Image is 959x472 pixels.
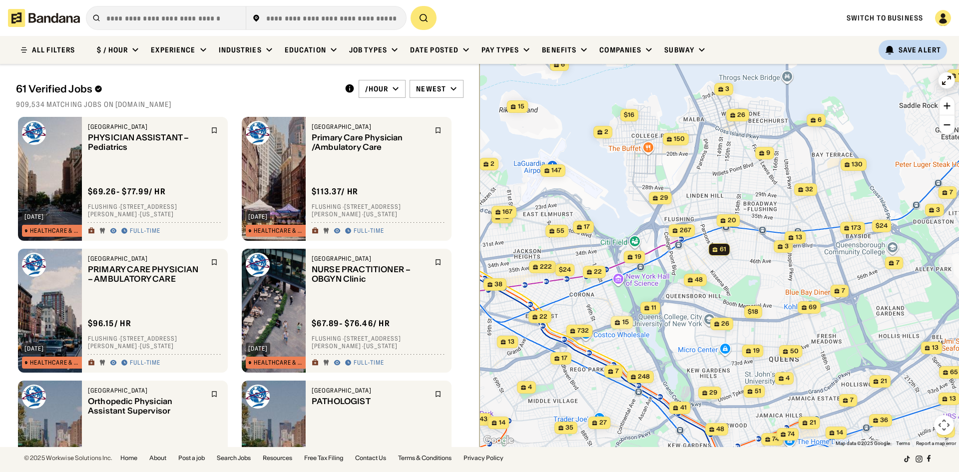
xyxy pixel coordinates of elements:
a: Terms (opens in new tab) [896,441,910,446]
span: 7 [842,287,845,295]
div: Job Types [349,45,387,54]
img: Google [482,434,515,447]
div: [DATE] [248,214,268,220]
img: Bandana logotype [8,9,80,27]
img: Flushing Hospital Medical Center logo [246,253,270,277]
div: $ 96.15 / hr [88,318,131,329]
div: [GEOGRAPHIC_DATA] [312,255,429,263]
span: 21 [810,419,816,427]
span: 150 [674,135,685,143]
span: 14 [499,419,505,427]
div: [GEOGRAPHIC_DATA] [312,123,429,131]
span: 17 [584,223,590,231]
span: $16 [624,111,634,118]
img: Flushing Hospital Medical Center logo [22,253,46,277]
div: Benefits [542,45,576,54]
div: grid [16,115,464,447]
a: Resources [263,455,292,461]
a: Switch to Business [847,13,923,22]
span: 3 [725,85,729,93]
span: 43 [479,415,487,424]
div: Flushing · [STREET_ADDRESS][PERSON_NAME] · [US_STATE] [312,335,446,350]
span: 19 [635,253,641,261]
div: Orthopedic Physician Assistant Supervisor [88,397,205,416]
span: 147 [551,166,561,175]
div: Subway [664,45,694,54]
span: 41 [680,404,687,412]
span: 74 [788,430,795,439]
a: Report a map error [916,441,956,446]
span: 12 [502,213,509,221]
span: 29 [660,194,668,202]
a: Search Jobs [217,455,251,461]
div: Industries [219,45,262,54]
span: 65 [950,368,958,377]
div: PRIMARY CARE PHYSICIAN – AMBULATORY CARE [88,265,205,284]
span: 61 [720,245,726,254]
div: Save Alert [899,45,941,54]
div: Primary Care Physician /Ambulatory Care [312,133,429,152]
span: 35 [565,424,573,432]
div: Companies [599,45,641,54]
span: 32 [805,185,813,194]
span: 48 [716,425,724,434]
div: © 2025 Workwise Solutions Inc. [24,455,112,461]
span: 267 [680,226,691,235]
span: $24 [876,222,888,229]
div: Experience [151,45,195,54]
span: 2 [490,160,494,168]
span: 21 [881,377,887,386]
span: 11 [651,304,656,312]
div: Healthcare & Mental Health [30,360,82,366]
a: Post a job [178,455,205,461]
span: 9 [766,149,770,157]
span: 173 [851,224,861,232]
div: Full-time [354,359,384,367]
div: [GEOGRAPHIC_DATA] [312,387,429,395]
img: Flushing Hospital Medical Center logo [22,385,46,409]
span: 17 [561,354,567,363]
div: PHYSICIAN ASSISTANT – Pediatrics [88,133,205,152]
span: 14 [837,429,843,437]
div: Full-time [354,227,384,235]
span: 38 [494,280,502,289]
a: Terms & Conditions [398,455,452,461]
span: 22 [594,268,602,276]
a: Open this area in Google Maps (opens a new window) [482,434,515,447]
span: 7 [896,259,900,267]
span: 19 [753,347,760,355]
span: 2 [604,128,608,136]
div: [GEOGRAPHIC_DATA] [88,123,205,131]
span: 26 [721,320,729,328]
span: 6 [561,60,565,69]
div: [GEOGRAPHIC_DATA] [88,387,205,395]
div: 61 Verified Jobs [16,83,337,95]
span: 13 [508,338,514,346]
div: NURSE PRACTITIONER – OBGYN Clinic [312,265,429,284]
div: [DATE] [248,346,268,352]
span: 7 [850,396,854,405]
a: Home [120,455,137,461]
div: 909,534 matching jobs on [DOMAIN_NAME] [16,100,464,109]
img: Flushing Hospital Medical Center logo [246,121,270,145]
span: 7 [615,367,619,376]
span: $24 [559,266,571,273]
div: [GEOGRAPHIC_DATA] [88,255,205,263]
span: 248 [638,373,650,381]
div: [DATE] [24,346,44,352]
span: 22 [539,313,547,321]
div: Pay Types [481,45,519,54]
div: $ / hour [97,45,128,54]
span: 7 [950,188,953,197]
div: Date Posted [410,45,459,54]
div: PATHOLOGIST [312,397,429,406]
span: 13 [932,344,939,352]
span: 13 [796,233,802,242]
span: 15 [518,102,524,111]
span: 48 [695,276,703,284]
div: /hour [365,84,389,93]
div: Healthcare & Mental Health [254,360,306,366]
span: 69 [809,303,817,312]
span: 222 [540,263,552,271]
